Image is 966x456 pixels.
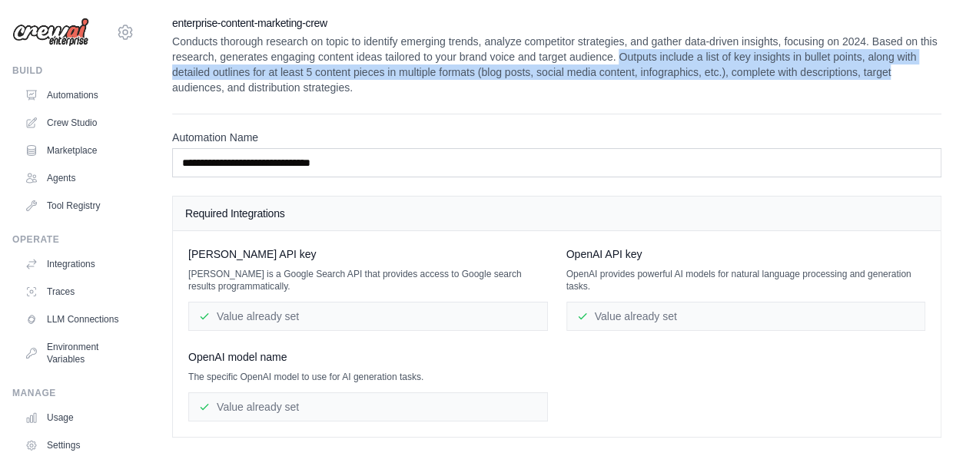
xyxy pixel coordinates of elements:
[566,246,642,262] span: OpenAI API key
[18,83,134,107] a: Automations
[188,349,287,365] span: OpenAI model name
[566,268,926,292] p: OpenAI provides powerful AI models for natural language processing and generation tasks.
[188,371,548,383] p: The specific OpenAI model to use for AI generation tasks.
[172,34,941,95] p: Conducts thorough research on topic to identify emerging trends, analyze competitor strategies, a...
[188,268,548,292] p: [PERSON_NAME] is a Google Search API that provides access to Google search results programmatically.
[18,279,134,304] a: Traces
[566,302,926,331] div: Value already set
[18,193,134,218] a: Tool Registry
[172,130,941,145] label: Automation Name
[18,307,134,332] a: LLM Connections
[18,405,134,430] a: Usage
[12,64,134,77] div: Build
[172,15,941,31] h2: enterprise-content-marketing-crew
[18,111,134,135] a: Crew Studio
[188,246,317,262] span: [PERSON_NAME] API key
[12,387,134,399] div: Manage
[18,166,134,190] a: Agents
[18,138,134,163] a: Marketplace
[18,252,134,276] a: Integrations
[12,18,89,47] img: Logo
[185,206,928,221] h4: Required Integrations
[188,302,548,331] div: Value already set
[18,335,134,372] a: Environment Variables
[12,233,134,246] div: Operate
[188,392,548,421] div: Value already set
